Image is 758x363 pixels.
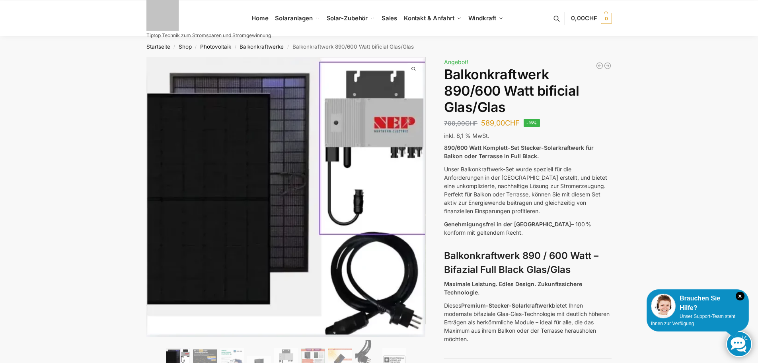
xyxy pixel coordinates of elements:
span: Genehmigungsfrei in der [GEOGRAPHIC_DATA] [444,221,571,228]
bdi: 700,00 [444,120,477,127]
span: / [231,44,240,50]
span: Windkraft [468,14,496,22]
span: -16% [524,119,540,127]
a: Solar-Zubehör [323,0,378,36]
span: CHF [505,119,520,127]
bdi: 589,00 [481,119,520,127]
i: Schließen [736,292,744,300]
span: Unser Support-Team steht Ihnen zur Verfügung [651,314,735,326]
span: / [192,44,200,50]
h1: Balkonkraftwerk 890/600 Watt bificial Glas/Glas [444,67,612,115]
a: Windkraft [465,0,507,36]
span: Kontakt & Anfahrt [404,14,454,22]
img: Customer service [651,294,676,318]
p: Dieses bietet Ihnen modernste bifaziale Glas-Glas-Technologie mit deutlich höheren Erträgen als h... [444,301,612,343]
span: Solaranlagen [275,14,313,22]
span: / [170,44,179,50]
span: Angebot! [444,59,468,65]
a: Sales [378,0,400,36]
img: Balkonkraftwerk 890/600 Watt bificial Glas/Glas 1 [146,57,426,337]
a: 890/600 Watt Solarkraftwerk + 2,7 KW Batteriespeicher Genehmigungsfrei [596,62,604,70]
a: Steckerkraftwerk 890/600 Watt, mit Ständer für Terrasse inkl. Lieferung [604,62,612,70]
a: Solaranlagen [272,0,323,36]
img: Balkonkraftwerk 890/600 Watt bificial Glas/Glas 3 [425,57,704,324]
a: Shop [179,43,192,50]
a: 0,00CHF 0 [571,6,612,30]
a: Kontakt & Anfahrt [400,0,465,36]
a: Startseite [146,43,170,50]
strong: 890/600 Watt Komplett-Set Stecker-Solarkraftwerk für Balkon oder Terrasse in Full Black. [444,144,594,159]
span: Sales [382,14,398,22]
span: 0,00 [571,14,597,22]
span: / [284,44,292,50]
strong: Balkonkraftwerk 890 / 600 Watt – Bifazial Full Black Glas/Glas [444,250,598,275]
strong: Maximale Leistung. Edles Design. Zukunftssichere Technologie. [444,281,582,296]
span: – 100 % konform mit geltendem Recht. [444,221,591,236]
p: Unser Balkonkraftwerk-Set wurde speziell für die Anforderungen in der [GEOGRAPHIC_DATA] erstellt,... [444,165,612,215]
div: Brauchen Sie Hilfe? [651,294,744,313]
a: Photovoltaik [200,43,231,50]
span: inkl. 8,1 % MwSt. [444,132,489,139]
span: Solar-Zubehör [327,14,368,22]
span: 0 [601,13,612,24]
strong: Premium-Stecker-Solarkraftwerk [461,302,552,309]
span: CHF [465,120,477,127]
a: Balkonkraftwerke [240,43,284,50]
p: Tiptop Technik zum Stromsparen und Stromgewinnung [146,33,271,38]
nav: Breadcrumb [132,36,626,57]
span: CHF [585,14,597,22]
